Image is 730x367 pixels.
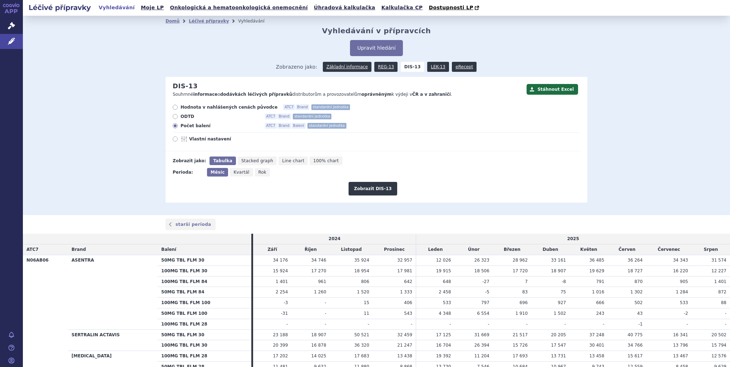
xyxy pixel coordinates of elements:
span: 17 693 [513,353,528,358]
span: 2 254 [276,289,288,294]
span: Tabulka [213,158,232,163]
td: 2024 [253,234,416,244]
span: Brand [296,104,309,110]
th: 100MG TBL FLM 84 [158,276,251,287]
th: 50MG TBL FLM 30 [158,329,251,340]
a: Úhradová kalkulačka [312,3,378,13]
span: - [325,311,326,316]
span: 32 459 [397,332,412,337]
td: Březen [493,244,531,255]
span: -31 [281,311,288,316]
a: Domů [166,19,179,24]
span: 1 401 [276,279,288,284]
th: SERTRALIN ACTAVIS [68,329,158,351]
span: 18 907 [551,268,566,273]
strong: dodávkách léčivých přípravků [220,92,292,97]
span: Balení [161,247,176,252]
span: 17 202 [273,353,288,358]
span: 14 025 [311,353,326,358]
span: 36 320 [354,343,369,348]
span: 28 962 [513,258,528,263]
span: 40 775 [628,332,643,337]
span: ATC7 [265,123,277,129]
span: 34 766 [628,343,643,348]
span: 31 574 [711,258,726,263]
span: -2 [684,311,688,316]
span: 1 502 [554,311,566,316]
span: 20 205 [551,332,566,337]
a: Kalkulačka CP [379,3,425,13]
span: Line chart [282,158,304,163]
span: 533 [443,300,451,305]
span: 1 910 [516,311,528,316]
span: 905 [680,279,688,284]
span: 961 [318,279,326,284]
span: 34 343 [673,258,688,263]
span: 11 [364,311,369,316]
span: 16 704 [436,343,451,348]
span: 16 220 [673,268,688,273]
th: 100MG TBL FLM 28 [158,351,251,362]
span: Balení [292,123,306,129]
a: Moje LP [139,3,166,13]
p: Souhrnné o distributorům a provozovatelům k výdeji v . [173,91,523,98]
span: - [449,322,451,327]
strong: oprávněným [361,92,391,97]
span: 75 [561,289,566,294]
span: 533 [680,300,688,305]
span: Kvartál [233,170,249,175]
span: -3 [283,300,288,305]
span: Rok [258,170,267,175]
span: 13 796 [673,343,688,348]
span: 696 [519,300,528,305]
span: 406 [404,300,412,305]
span: 21 247 [397,343,412,348]
strong: DIS-13 [401,62,424,72]
span: standardní jednotka [307,123,346,129]
span: - [686,322,688,327]
span: 870 [635,279,643,284]
span: 1 302 [630,289,642,294]
span: Brand [71,247,86,252]
span: 21 517 [513,332,528,337]
span: Počet balení [181,123,259,129]
td: Listopad [330,244,373,255]
span: Hodnota v nahlášených cenách původce [181,104,277,110]
span: 17 547 [551,343,566,348]
th: 50MG TBL FLM 84 [158,287,251,298]
span: 1 520 [357,289,369,294]
td: Září [253,244,291,255]
span: 15 617 [628,353,643,358]
span: - [411,322,412,327]
span: - [368,322,369,327]
span: 791 [596,279,604,284]
span: 243 [596,311,604,316]
span: - [325,300,326,305]
span: 43 [637,311,642,316]
td: Květen [569,244,608,255]
td: Duben [531,244,569,255]
span: ATC7 [265,114,277,119]
span: 31 669 [474,332,489,337]
span: 37 248 [589,332,604,337]
span: 7 [525,279,528,284]
th: 50MG TBL FLM 100 [158,308,251,319]
span: 15 726 [513,343,528,348]
span: 23 188 [273,332,288,337]
span: Vlastní nastavení [189,136,268,142]
span: Brand [277,123,291,129]
td: Červen [608,244,646,255]
span: ATC7 [283,104,295,110]
th: 100MG TBL FLM 30 [158,266,251,276]
span: - [325,322,326,327]
strong: informace [193,92,218,97]
span: -5 [485,289,489,294]
span: 17 720 [513,268,528,273]
h2: Léčivé přípravky [23,3,97,13]
a: REG-13 [374,62,398,72]
span: ODTD [181,114,259,119]
span: - [286,322,288,327]
span: 12 026 [436,258,451,263]
button: Upravit hledání [350,40,403,56]
span: 6 554 [477,311,489,316]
